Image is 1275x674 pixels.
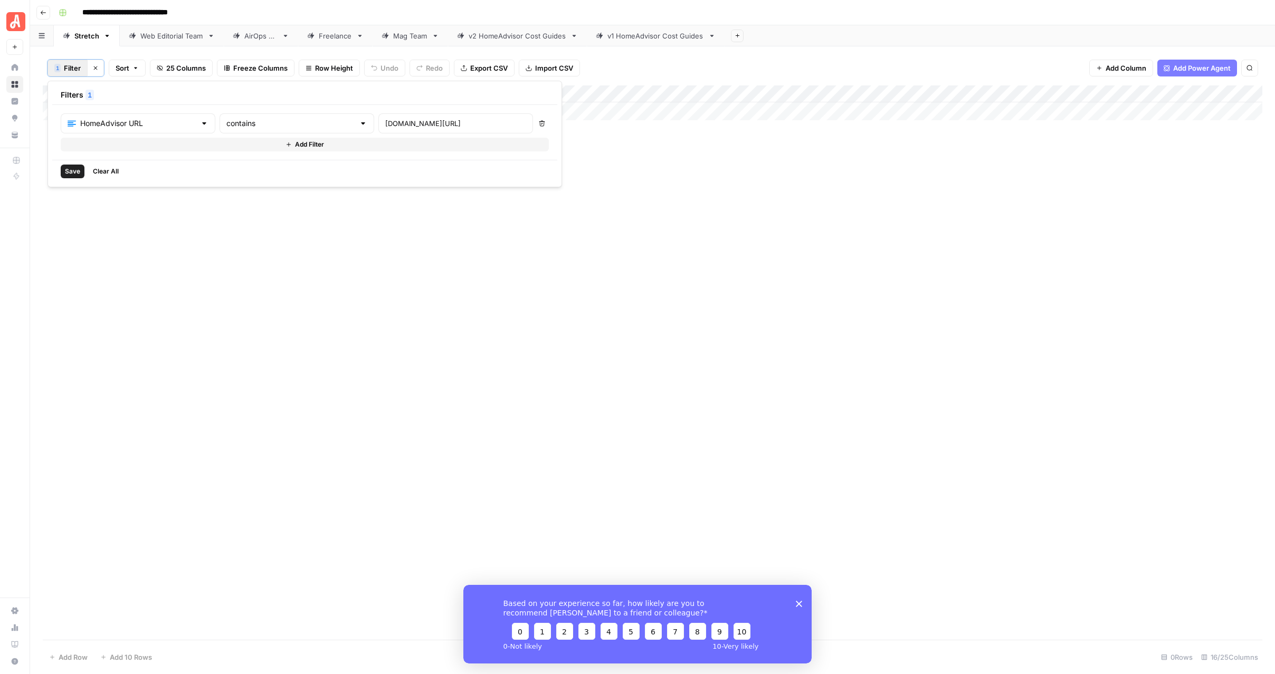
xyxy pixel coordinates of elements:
[43,649,94,666] button: Add Row
[52,85,557,105] div: Filters
[6,636,23,653] a: Learning Hub
[470,63,508,73] span: Export CSV
[150,60,213,76] button: 25 Columns
[61,138,549,151] button: Add Filter
[607,31,704,41] div: v1 HomeAdvisor Cost Guides
[47,60,87,76] button: 1Filter
[166,63,206,73] span: 25 Columns
[226,118,355,129] input: contains
[587,25,725,46] a: v1 HomeAdvisor Cost Guides
[6,76,23,93] a: Browse
[59,652,88,662] span: Add Row
[315,63,353,73] span: Row Height
[93,167,119,176] span: Clear All
[6,602,23,619] a: Settings
[535,63,573,73] span: Import CSV
[1173,63,1231,73] span: Add Power Agent
[47,81,562,187] div: 1Filter
[54,25,120,46] a: Stretch
[120,25,224,46] a: Web Editorial Team
[6,8,23,35] button: Workspace: Angi
[448,25,587,46] a: v2 HomeAdvisor Cost Guides
[1157,60,1237,76] button: Add Power Agent
[364,60,405,76] button: Undo
[295,140,324,149] span: Add Filter
[233,63,288,73] span: Freeze Columns
[217,60,294,76] button: Freeze Columns
[94,649,158,666] button: Add 10 Rows
[89,165,123,178] button: Clear All
[519,60,580,76] button: Import CSV
[319,31,352,41] div: Freelance
[109,60,146,76] button: Sort
[454,60,515,76] button: Export CSV
[6,110,23,127] a: Opportunities
[410,60,450,76] button: Redo
[6,127,23,143] a: Your Data
[393,31,427,41] div: Mag Team
[426,63,443,73] span: Redo
[224,25,298,46] a: AirOps QA
[88,90,92,100] span: 1
[6,12,25,31] img: Angi Logo
[373,25,448,46] a: Mag Team
[61,165,84,178] button: Save
[299,60,360,76] button: Row Height
[110,652,152,662] span: Add 10 Rows
[65,167,80,176] span: Save
[1197,649,1262,666] div: 16/25 Columns
[6,619,23,636] a: Usage
[116,63,129,73] span: Sort
[469,31,566,41] div: v2 HomeAdvisor Cost Guides
[140,31,203,41] div: Web Editorial Team
[463,585,812,663] iframe: Survey from AirOps
[1089,60,1153,76] button: Add Column
[54,64,61,72] div: 1
[80,118,196,129] input: HomeAdvisor URL
[6,93,23,110] a: Insights
[380,63,398,73] span: Undo
[64,63,81,73] span: Filter
[6,59,23,76] a: Home
[1106,63,1146,73] span: Add Column
[85,90,94,100] div: 1
[298,25,373,46] a: Freelance
[1157,649,1197,666] div: 0 Rows
[6,653,23,670] button: Help + Support
[74,31,99,41] div: Stretch
[244,31,278,41] div: AirOps QA
[56,64,59,72] span: 1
